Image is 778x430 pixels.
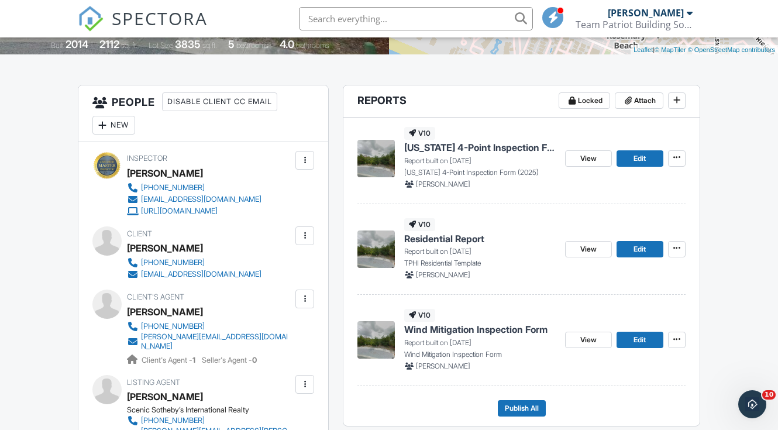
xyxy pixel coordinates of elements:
[655,46,686,53] a: © MapTiler
[608,7,684,19] div: [PERSON_NAME]
[127,321,292,332] a: [PHONE_NUMBER]
[296,41,329,50] span: bathrooms
[634,46,653,53] a: Leaflet
[141,322,205,331] div: [PHONE_NUMBER]
[142,356,197,364] span: Client's Agent -
[299,7,533,30] input: Search everything...
[141,416,205,425] div: [PHONE_NUMBER]
[236,41,268,50] span: bedrooms
[127,205,261,217] a: [URL][DOMAIN_NAME]
[162,92,277,111] div: Disable Client CC Email
[149,41,173,50] span: Lot Size
[202,356,257,364] span: Seller's Agent -
[92,116,135,135] div: New
[127,269,261,280] a: [EMAIL_ADDRESS][DOMAIN_NAME]
[127,388,203,405] a: [PERSON_NAME]
[99,38,119,50] div: 2112
[127,405,302,415] div: Scenic Sotheby’s International Realty
[78,85,328,142] h3: People
[121,41,137,50] span: sq. ft.
[762,390,776,400] span: 10
[175,38,201,50] div: 3835
[192,356,195,364] strong: 1
[141,207,218,216] div: [URL][DOMAIN_NAME]
[141,270,261,279] div: [EMAIL_ADDRESS][DOMAIN_NAME]
[576,19,693,30] div: Team Patriot Building Solutions
[738,390,766,418] iframe: Intercom live chat
[127,332,292,351] a: [PERSON_NAME][EMAIL_ADDRESS][DOMAIN_NAME]
[127,293,184,301] span: Client's Agent
[78,6,104,32] img: The Best Home Inspection Software - Spectora
[127,378,180,387] span: Listing Agent
[141,332,292,351] div: [PERSON_NAME][EMAIL_ADDRESS][DOMAIN_NAME]
[127,164,203,182] div: [PERSON_NAME]
[51,41,64,50] span: Built
[78,16,208,40] a: SPECTORA
[228,38,235,50] div: 5
[141,183,205,192] div: [PHONE_NUMBER]
[141,195,261,204] div: [EMAIL_ADDRESS][DOMAIN_NAME]
[631,45,778,55] div: |
[112,6,208,30] span: SPECTORA
[127,229,152,238] span: Client
[127,257,261,269] a: [PHONE_NUMBER]
[127,194,261,205] a: [EMAIL_ADDRESS][DOMAIN_NAME]
[141,258,205,267] div: [PHONE_NUMBER]
[66,38,88,50] div: 2014
[688,46,775,53] a: © OpenStreetMap contributors
[127,154,167,163] span: Inspector
[252,356,257,364] strong: 0
[202,41,217,50] span: sq.ft.
[127,303,203,321] a: [PERSON_NAME]
[127,415,292,426] a: [PHONE_NUMBER]
[127,239,203,257] div: [PERSON_NAME]
[280,38,294,50] div: 4.0
[127,182,261,194] a: [PHONE_NUMBER]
